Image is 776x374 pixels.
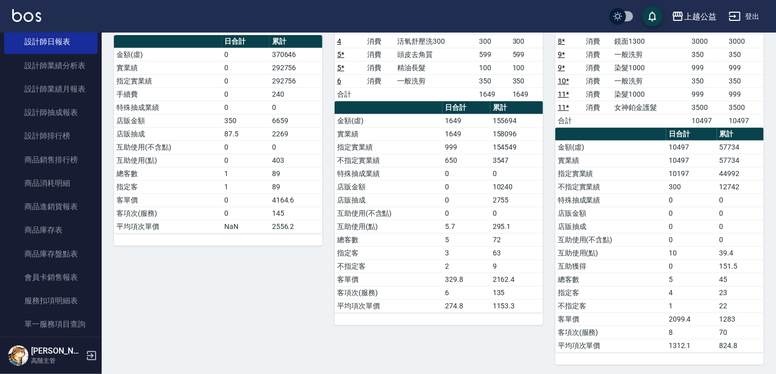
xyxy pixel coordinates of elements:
td: 互助使用(點) [335,220,442,233]
td: 金額(虛) [335,114,442,127]
td: 互助使用(不含點) [335,207,442,220]
a: 商品進銷貨報表 [4,195,98,218]
td: 10197 [666,167,717,180]
td: 消費 [365,48,395,61]
td: 0 [442,180,490,193]
td: 實業績 [335,127,442,140]
td: 實業績 [114,61,222,74]
td: 72 [490,233,543,246]
a: 設計師排行榜 [4,124,98,148]
td: 45 [717,273,764,286]
td: 平均項次單價 [335,299,442,312]
td: 0 [666,233,717,246]
td: 總客數 [555,273,666,286]
td: 1 [222,180,270,193]
td: 6 [442,286,490,299]
td: 4 [666,286,717,299]
td: 2269 [270,127,322,140]
td: 23 [717,286,764,299]
td: 4164.6 [270,193,322,207]
td: 329.8 [442,273,490,286]
td: 1649 [442,114,490,127]
td: 活氧舒壓洗300 [395,35,476,48]
td: 10497 [727,114,764,127]
a: 商品庫存盤點表 [4,242,98,266]
td: 染髮1000 [612,88,689,101]
td: 0 [222,154,270,167]
td: 155694 [490,114,543,127]
td: 70 [717,326,764,339]
td: 指定實業績 [555,167,666,180]
td: 824.8 [717,339,764,352]
td: 5 [442,233,490,246]
td: 女神鉑金護髮 [612,101,689,114]
td: 63 [490,246,543,260]
td: 6659 [270,114,322,127]
td: 店販抽成 [114,127,222,140]
td: 154549 [490,140,543,154]
table: a dense table [114,35,322,234]
td: 不指定客 [555,299,666,312]
td: 指定客 [114,180,222,193]
td: 9 [490,260,543,273]
th: 累計 [490,101,543,114]
td: 平均項次單價 [114,220,222,233]
td: 特殊抽成業績 [335,167,442,180]
td: 0 [442,207,490,220]
td: 消費 [584,74,612,88]
td: 3000 [690,35,727,48]
td: 一般洗剪 [395,74,476,88]
div: 上越公益 [684,10,717,23]
td: 5 [666,273,717,286]
table: a dense table [335,101,543,313]
td: 0 [717,193,764,207]
td: 消費 [365,74,395,88]
td: 合計 [335,88,365,101]
td: 指定客 [555,286,666,299]
td: 1 [222,167,270,180]
td: 2162.4 [490,273,543,286]
a: 店販抽成明細 [4,336,98,360]
td: 金額(虛) [114,48,222,61]
td: 87.5 [222,127,270,140]
td: 0 [666,207,717,220]
button: 上越公益 [668,6,721,27]
td: 鏡面1300 [612,35,689,48]
th: 日合計 [666,128,717,141]
td: 300 [510,35,543,48]
td: 0 [222,193,270,207]
td: 一般洗剪 [612,74,689,88]
td: 消費 [584,48,612,61]
td: 89 [270,167,322,180]
button: 登出 [725,7,764,26]
td: 合計 [555,114,584,127]
td: 100 [510,61,543,74]
td: 350 [690,74,727,88]
td: 互助使用(不含點) [114,140,222,154]
a: 設計師日報表 [4,30,98,53]
a: 會員卡銷售報表 [4,266,98,289]
td: 指定實業績 [114,74,222,88]
td: 999 [690,88,727,101]
td: 客單價 [555,312,666,326]
td: 57734 [717,154,764,167]
td: 158096 [490,127,543,140]
td: 10497 [666,140,717,154]
td: 客單價 [114,193,222,207]
table: a dense table [555,128,764,353]
td: 客單價 [335,273,442,286]
td: 999 [727,61,764,74]
a: 設計師業績月報表 [4,77,98,101]
th: 日合計 [442,101,490,114]
td: 0 [270,101,322,114]
td: 消費 [365,61,395,74]
td: 350 [690,48,727,61]
td: 不指定實業績 [555,180,666,193]
td: 89 [270,180,322,193]
td: 3000 [727,35,764,48]
td: 店販抽成 [555,220,666,233]
td: 10 [666,246,717,260]
td: 0 [717,207,764,220]
td: 0 [666,220,717,233]
td: 350 [222,114,270,127]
